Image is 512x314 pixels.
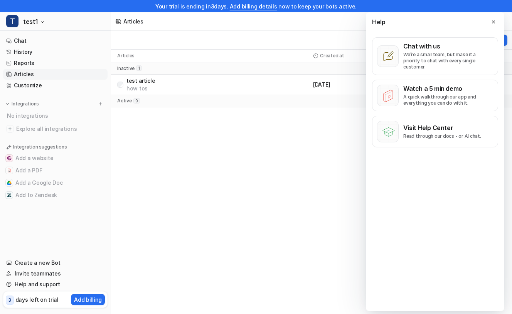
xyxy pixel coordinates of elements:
span: Explore all integrations [16,123,104,135]
button: Add a Google DocAdd a Google Doc [3,177,108,189]
a: Invite teammates [3,268,108,279]
p: Integration suggestions [13,144,67,150]
p: test article [126,77,155,85]
a: Articles [3,69,108,80]
p: 3 [8,297,11,304]
p: inactive [117,65,135,72]
p: days left on trial [15,296,59,304]
p: Add billing [74,296,102,304]
p: Watch a 5 min demo [403,85,493,92]
a: Help and support [3,279,108,290]
img: Add a website [7,156,12,160]
button: Visit Help CenterRead through our docs - or AI chat. [372,116,498,147]
p: how tos [126,85,155,92]
a: Chat [3,35,108,46]
img: Add a PDF [7,168,12,173]
p: Created at [320,53,344,59]
p: We’re a small team, but make it a priority to chat with every single customer. [403,52,493,70]
img: expand menu [5,101,10,107]
a: History [3,47,108,57]
p: Integrations [12,101,39,107]
p: Visit Help Center [403,124,481,132]
button: Add to ZendeskAdd to Zendesk [3,189,108,201]
img: Add a Google Doc [7,180,12,185]
span: 1 [136,65,142,71]
a: Reports [3,58,108,68]
button: Add billing [71,294,105,305]
div: No integrations [5,109,108,122]
button: Watch a 5 min demoA quick walkthrough our app and everything you can do with it. [372,80,498,111]
a: Create a new Bot [3,257,108,268]
span: 0 [133,98,140,104]
p: Chat with us [403,42,493,50]
a: Customize [3,80,108,91]
button: Add a PDFAdd a PDF [3,164,108,177]
span: T [6,15,19,27]
button: Integrations [3,100,41,108]
img: menu_add.svg [98,101,103,107]
p: Articles [117,53,135,59]
p: active [117,98,132,104]
span: Help [372,17,385,27]
a: Add billing details [230,3,277,10]
div: Articles [123,17,143,25]
p: [DATE] [313,81,408,89]
img: Add to Zendesk [7,193,12,197]
p: A quick walkthrough our app and everything you can do with it. [403,94,493,106]
p: Read through our docs - or AI chat. [403,133,481,139]
button: Add a websiteAdd a website [3,152,108,164]
span: test1 [23,16,38,27]
a: Explore all integrations [3,124,108,134]
img: explore all integrations [6,125,14,133]
button: Chat with usWe’re a small team, but make it a priority to chat with every single customer. [372,37,498,75]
